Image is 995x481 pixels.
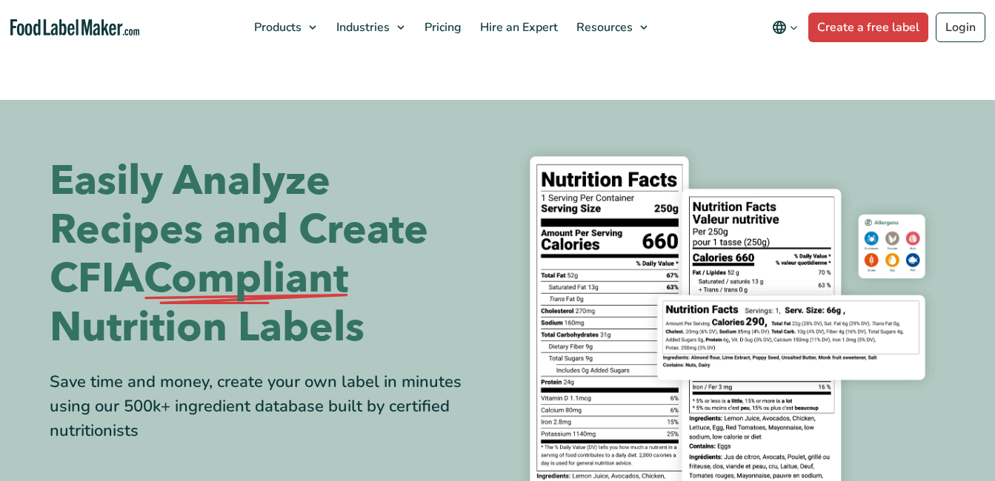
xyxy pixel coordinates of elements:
span: Hire an Expert [476,19,559,36]
span: Products [250,19,303,36]
span: Industries [332,19,391,36]
a: Login [936,13,985,42]
div: Save time and money, create your own label in minutes using our 500k+ ingredient database built b... [50,370,487,443]
a: Food Label Maker homepage [10,19,139,36]
a: Create a free label [808,13,928,42]
h1: Easily Analyze Recipes and Create CFIA Nutrition Labels [50,157,487,352]
button: Change language [762,13,808,42]
span: Compliant [144,255,348,303]
span: Pricing [420,19,463,36]
span: Resources [572,19,634,36]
